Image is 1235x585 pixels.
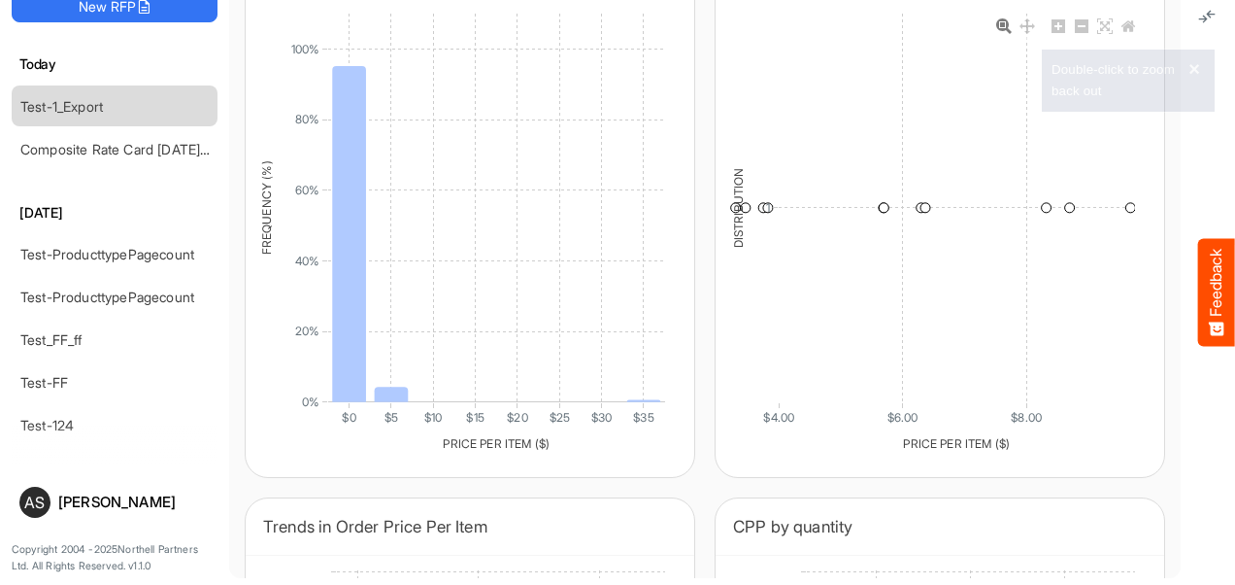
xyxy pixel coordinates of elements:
div: Trends in Order Price Per Item [263,513,677,540]
a: Test_FF_ff [20,331,83,348]
span: AS [24,495,45,510]
a: Test-FF [20,374,68,391]
a: Test-1_Export [20,98,103,115]
span: Double-click to zoom back out [1051,62,1175,98]
a: Composite Rate Card [DATE]_smaller (4) [20,141,272,157]
div: [PERSON_NAME] [58,495,210,509]
p: Copyright 2004 - 2025 Northell Partners Ltd. All Rights Reserved. v 1.1.0 [12,541,217,575]
a: Test-ProducttypePagecount [20,289,194,305]
div: CPP by quantity [733,513,1147,540]
h6: [DATE] [12,202,217,224]
a: Test-ProducttypePagecount [20,246,194,262]
h6: Today [12,53,217,75]
button: Feedback [1198,239,1235,347]
a: Test-124 [20,417,74,433]
button: × [1184,59,1205,79]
